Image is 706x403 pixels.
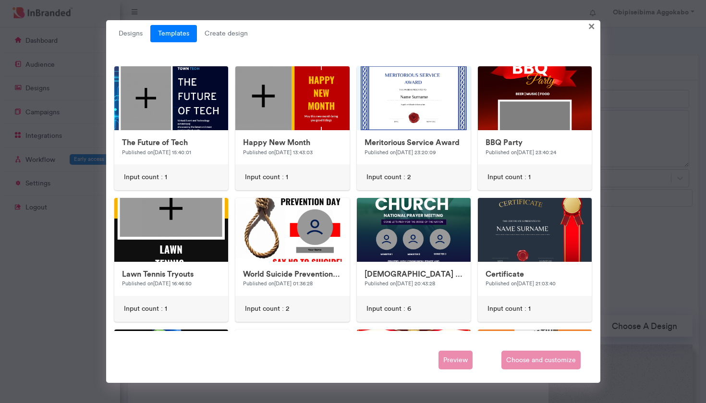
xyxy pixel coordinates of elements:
span: Input count : 1 [245,172,288,182]
small: Published on [DATE] 20:43:28 [365,280,435,287]
small: Published on [DATE] 13:43:03 [243,149,313,156]
h6: Lawn Tennis Tryouts [122,269,220,279]
iframe: chat widget [666,365,696,393]
span: Input count : 6 [366,304,411,314]
h6: Happy New Month [243,138,341,147]
small: Published on [DATE] 01:36:28 [243,280,313,287]
span: Create design [197,25,256,42]
small: Published on [DATE] 23:40:24 [486,149,556,156]
small: Published on [DATE] 15:40:01 [122,149,191,156]
a: Designs [111,25,150,42]
span: Input count : 2 [366,172,411,182]
h6: Certificate [486,269,584,279]
h6: World Suicide Prevention Day [243,269,341,279]
h6: The Future of Tech [122,138,220,147]
small: Published on [DATE] 21:03:40 [486,280,556,287]
span: Input count : 2 [245,304,289,314]
span: Input count : 1 [124,172,167,182]
span: × [588,18,595,33]
span: Input count : 1 [124,304,167,314]
h6: [DEMOGRAPHIC_DATA] national prayer meeting [365,269,463,279]
small: Published on [DATE] 16:46:50 [122,280,192,287]
span: Input count : 1 [487,172,531,182]
h6: BBQ Party [486,138,584,147]
h6: Meritorious Service Award [365,138,463,147]
a: Templates [150,25,197,42]
small: Published on [DATE] 23:20:09 [365,149,436,156]
span: Input count : 1 [487,304,531,314]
